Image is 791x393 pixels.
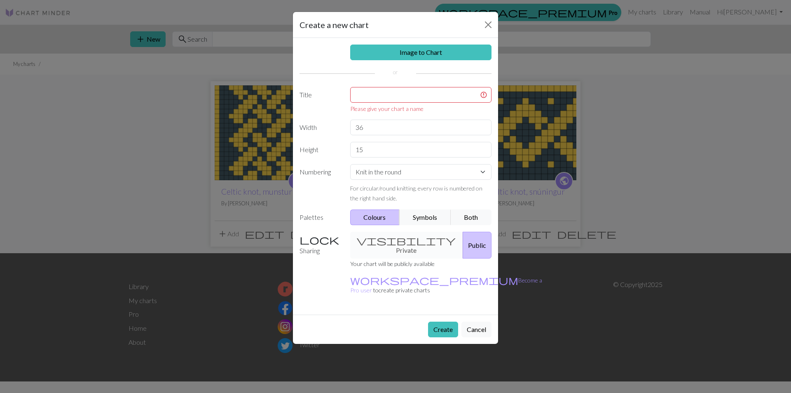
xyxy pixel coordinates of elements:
[350,277,542,294] a: Become a Pro user
[295,120,345,135] label: Width
[463,232,491,259] button: Public
[350,185,482,202] small: For circular/round knitting, every row is numbered on the right hand side.
[350,45,492,60] a: Image to Chart
[399,209,451,225] button: Symbols
[451,209,492,225] button: Both
[295,87,345,113] label: Title
[300,19,369,31] h5: Create a new chart
[482,18,495,31] button: Close
[350,104,492,113] div: Please give your chart a name
[350,209,400,225] button: Colours
[428,322,458,337] button: Create
[350,274,518,286] span: workspace_premium
[350,260,435,267] small: Your chart will be publicly available
[295,142,345,158] label: Height
[295,209,345,225] label: Palettes
[295,164,345,203] label: Numbering
[295,232,345,259] label: Sharing
[350,277,542,294] small: to create private charts
[461,322,491,337] button: Cancel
